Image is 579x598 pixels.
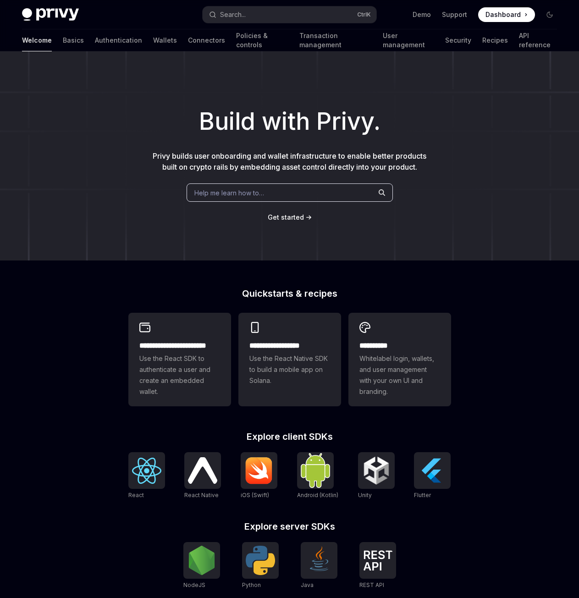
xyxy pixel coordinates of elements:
[246,546,275,575] img: Python
[188,457,217,483] img: React Native
[358,452,395,500] a: UnityUnity
[153,29,177,51] a: Wallets
[301,542,337,590] a: JavaJava
[139,353,220,397] span: Use the React SDK to authenticate a user and create an embedded wallet.
[236,29,288,51] a: Policies & controls
[242,581,261,588] span: Python
[128,492,144,498] span: React
[183,581,205,588] span: NodeJS
[220,9,246,20] div: Search...
[442,10,467,19] a: Support
[359,581,384,588] span: REST API
[203,6,376,23] button: Search...CtrlK
[128,522,451,531] h2: Explore server SDKs
[413,10,431,19] a: Demo
[482,29,508,51] a: Recipes
[485,10,521,19] span: Dashboard
[414,492,431,498] span: Flutter
[519,29,557,51] a: API reference
[359,353,440,397] span: Whitelabel login, wallets, and user management with your own UI and branding.
[184,452,221,500] a: React NativeReact Native
[187,546,216,575] img: NodeJS
[241,452,277,500] a: iOS (Swift)iOS (Swift)
[358,492,372,498] span: Unity
[241,492,269,498] span: iOS (Swift)
[301,453,330,487] img: Android (Kotlin)
[132,458,161,484] img: React
[63,29,84,51] a: Basics
[299,29,372,51] a: Transaction management
[128,452,165,500] a: ReactReact
[304,546,334,575] img: Java
[445,29,471,51] a: Security
[542,7,557,22] button: Toggle dark mode
[363,550,392,570] img: REST API
[359,542,396,590] a: REST APIREST API
[184,492,219,498] span: React Native
[357,11,371,18] span: Ctrl K
[242,542,279,590] a: PythonPython
[348,313,451,406] a: **** *****Whitelabel login, wallets, and user management with your own UI and branding.
[297,452,338,500] a: Android (Kotlin)Android (Kotlin)
[268,213,304,222] a: Get started
[478,7,535,22] a: Dashboard
[183,542,220,590] a: NodeJSNodeJS
[414,452,451,500] a: FlutterFlutter
[297,492,338,498] span: Android (Kotlin)
[128,289,451,298] h2: Quickstarts & recipes
[22,8,79,21] img: dark logo
[15,104,564,139] h1: Build with Privy.
[383,29,434,51] a: User management
[188,29,225,51] a: Connectors
[128,432,451,441] h2: Explore client SDKs
[249,353,330,386] span: Use the React Native SDK to build a mobile app on Solana.
[268,213,304,221] span: Get started
[362,456,391,485] img: Unity
[194,188,264,198] span: Help me learn how to…
[238,313,341,406] a: **** **** **** ***Use the React Native SDK to build a mobile app on Solana.
[153,151,426,172] span: Privy builds user onboarding and wallet infrastructure to enable better products built on crypto ...
[301,581,314,588] span: Java
[22,29,52,51] a: Welcome
[418,456,447,485] img: Flutter
[95,29,142,51] a: Authentication
[244,457,274,484] img: iOS (Swift)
